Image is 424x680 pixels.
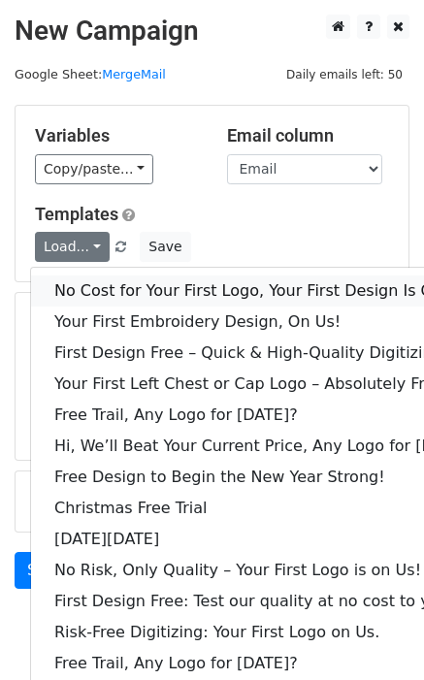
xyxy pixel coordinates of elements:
[140,232,190,262] button: Save
[327,587,424,680] iframe: Chat Widget
[35,232,110,262] a: Load...
[15,67,166,81] small: Google Sheet:
[279,67,409,81] a: Daily emails left: 50
[35,204,118,224] a: Templates
[279,64,409,85] span: Daily emails left: 50
[35,154,153,184] a: Copy/paste...
[102,67,166,81] a: MergeMail
[35,125,198,146] h5: Variables
[15,552,79,589] a: Send
[227,125,390,146] h5: Email column
[15,15,409,48] h2: New Campaign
